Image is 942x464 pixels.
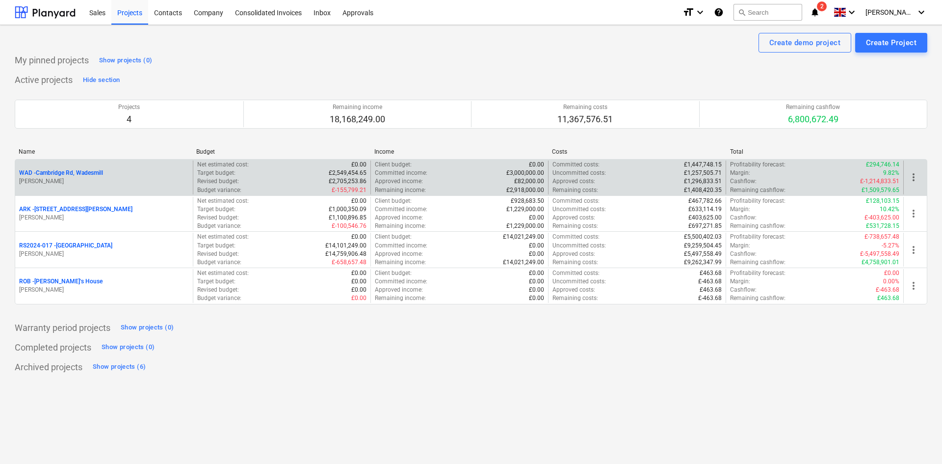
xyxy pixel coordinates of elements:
[197,186,241,194] p: Budget variance :
[374,148,544,155] div: Income
[908,244,919,256] span: more_vert
[197,222,241,230] p: Budget variance :
[503,233,544,241] p: £14,021,249.00
[730,197,785,205] p: Profitability forecast :
[738,8,746,16] span: search
[908,208,919,219] span: more_vert
[786,103,840,111] p: Remaining cashflow
[866,36,916,49] div: Create Project
[883,169,899,177] p: 9.82%
[882,242,899,250] p: -5.27%
[83,75,120,86] div: Hide section
[197,250,239,258] p: Revised budget :
[730,242,750,250] p: Margin :
[375,169,427,177] p: Committed income :
[893,417,942,464] iframe: Chat Widget
[880,205,899,214] p: 10.42%
[733,4,802,21] button: Search
[684,186,722,194] p: £1,408,420.35
[506,205,544,214] p: £1,229,000.00
[330,113,385,125] p: 18,168,249.00
[552,169,606,177] p: Uncommitted costs :
[503,258,544,267] p: £14,021,249.00
[557,113,613,125] p: 11,367,576.51
[19,286,189,294] p: [PERSON_NAME]
[698,277,722,286] p: £-463.68
[529,294,544,302] p: £0.00
[506,222,544,230] p: £1,229,000.00
[19,205,132,214] p: ARK - [STREET_ADDRESS][PERSON_NAME]
[375,269,412,277] p: Client budget :
[375,242,427,250] p: Committed income :
[864,214,899,222] p: £-403,625.00
[196,148,366,155] div: Budget
[332,222,366,230] p: £-100,546.76
[552,269,600,277] p: Committed costs :
[855,33,927,53] button: Create Project
[552,250,595,258] p: Approved costs :
[102,342,155,353] div: Show projects (0)
[810,6,820,18] i: notifications
[197,294,241,302] p: Budget variance :
[552,177,595,186] p: Approved costs :
[118,103,140,111] p: Projects
[19,242,189,258] div: RS2024-017 -[GEOGRAPHIC_DATA][PERSON_NAME]
[329,205,366,214] p: £1,000,350.09
[351,161,366,169] p: £0.00
[730,294,785,302] p: Remaining cashflow :
[684,233,722,241] p: £5,500,402.03
[730,222,785,230] p: Remaining cashflow :
[883,277,899,286] p: 0.00%
[329,169,366,177] p: £2,549,454.65
[860,177,899,186] p: £-1,214,833.51
[552,294,598,302] p: Remaining costs :
[93,361,146,373] div: Show projects (6)
[15,55,89,66] p: My pinned projects
[197,197,249,205] p: Net estimated cost :
[552,161,600,169] p: Committed costs :
[714,6,724,18] i: Knowledge base
[730,250,757,258] p: Cashflow :
[552,233,600,241] p: Committed costs :
[694,6,706,18] i: keyboard_arrow_down
[865,8,915,16] span: [PERSON_NAME]
[15,322,110,334] p: Warranty period projects
[99,55,152,66] div: Show projects (0)
[730,148,900,155] div: Total
[552,258,598,267] p: Remaining costs :
[330,103,385,111] p: Remaining income
[375,197,412,205] p: Client budget :
[552,148,722,155] div: Costs
[552,242,606,250] p: Uncommitted costs :
[817,1,827,11] span: 2
[375,205,427,214] p: Committed income :
[846,6,858,18] i: keyboard_arrow_down
[860,250,899,258] p: £-5,497,558.49
[197,177,239,186] p: Revised budget :
[552,222,598,230] p: Remaining costs :
[688,205,722,214] p: £633,114.19
[118,113,140,125] p: 4
[197,286,239,294] p: Revised budget :
[730,214,757,222] p: Cashflow :
[351,233,366,241] p: £0.00
[876,286,899,294] p: £-463.68
[730,205,750,214] p: Margin :
[884,269,899,277] p: £0.00
[529,214,544,222] p: £0.00
[552,214,595,222] p: Approved costs :
[866,222,899,230] p: £531,728.15
[730,258,785,267] p: Remaining cashflow :
[730,186,785,194] p: Remaining cashflow :
[552,277,606,286] p: Uncommitted costs :
[375,214,423,222] p: Approved income :
[514,177,544,186] p: £82,000.00
[121,322,174,333] div: Show projects (0)
[375,294,426,302] p: Remaining income :
[197,269,249,277] p: Net estimated cost :
[15,342,91,354] p: Completed projects
[15,361,82,373] p: Archived projects
[730,286,757,294] p: Cashflow :
[19,148,188,155] div: Name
